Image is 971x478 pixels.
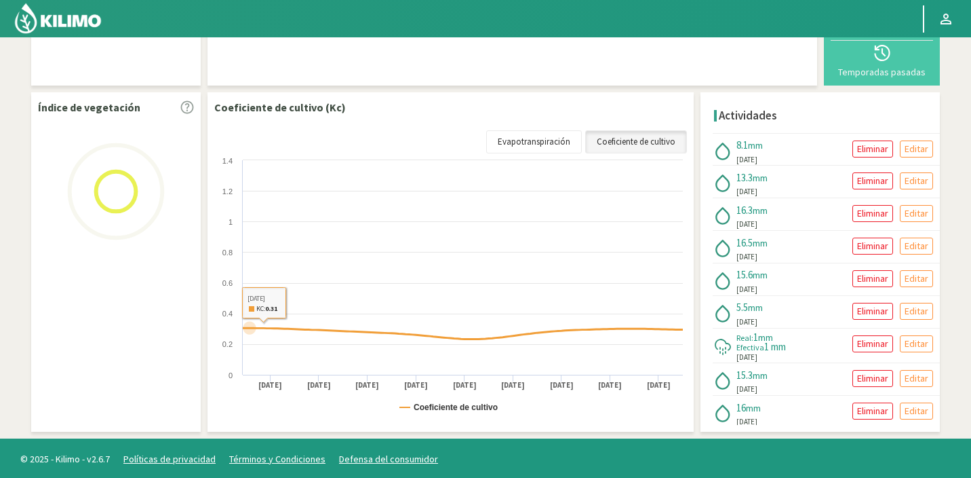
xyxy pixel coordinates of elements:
img: Kilimo [14,2,102,35]
text: 1 [229,218,233,226]
p: Editar [905,271,928,287]
text: [DATE] [501,380,525,390]
button: Eliminar [852,303,893,320]
span: 1 [753,331,758,344]
text: Coeficiente de cultivo [414,403,498,412]
text: [DATE] [647,380,671,390]
button: Editar [900,238,933,255]
p: Eliminar [857,271,888,287]
span: [DATE] [736,219,757,230]
p: Editar [905,403,928,419]
p: Editar [905,238,928,254]
a: Políticas de privacidad [123,453,216,465]
span: [DATE] [736,316,757,328]
span: [DATE] [736,251,757,263]
text: 1.2 [222,187,233,196]
button: Eliminar [852,205,893,222]
h4: Actividades [719,109,777,122]
a: Defensa del consumidor [339,453,438,465]
p: Índice de vegetación [38,99,140,115]
text: [DATE] [307,380,331,390]
p: Editar [905,304,928,319]
p: Editar [905,173,928,189]
p: Eliminar [857,238,888,254]
span: mm [746,402,761,414]
p: Editar [905,336,928,352]
text: 0.2 [222,340,233,348]
span: mm [753,369,768,382]
span: mm [753,172,768,184]
button: Eliminar [852,172,893,189]
span: 16.5 [736,236,753,249]
span: [DATE] [736,416,757,428]
span: [DATE] [736,154,757,166]
span: Efectiva [736,342,764,352]
span: 13.3 [736,171,753,184]
text: 0 [229,371,233,380]
text: [DATE] [258,380,282,390]
p: Eliminar [857,141,888,157]
text: 0.4 [222,310,233,318]
button: Editar [900,141,933,158]
img: Loading... [48,124,184,259]
p: Editar [905,371,928,386]
p: Editar [905,141,928,157]
text: 1.4 [222,157,233,165]
p: Eliminar [857,304,888,319]
button: Editar [900,335,933,352]
span: [DATE] [736,186,757,198]
button: Editar [900,403,933,420]
span: mm [753,237,768,249]
button: Editar [900,205,933,222]
span: 16.3 [736,204,753,217]
button: Eliminar [852,270,893,287]
p: Eliminar [857,173,888,189]
button: Editar [900,303,933,320]
text: [DATE] [453,380,477,390]
span: Real: [736,333,753,343]
span: [DATE] [736,352,757,363]
button: Editar [900,270,933,287]
button: Eliminar [852,141,893,158]
span: [DATE] [736,384,757,395]
span: mm [748,139,763,151]
span: 8.1 [736,139,748,151]
button: Editar [900,370,933,387]
text: 0.6 [222,279,233,287]
a: Términos y Condiciones [229,453,325,465]
span: mm [758,331,773,344]
span: [DATE] [736,284,757,295]
span: mm [748,301,763,314]
button: Eliminar [852,370,893,387]
p: Coeficiente de cultivo (Kc) [214,99,346,115]
text: [DATE] [404,380,428,390]
a: Coeficiente de cultivo [585,130,687,153]
span: mm [753,269,768,281]
span: 15.6 [736,268,753,281]
a: Evapotranspiración [486,130,582,153]
span: 1 mm [764,340,786,353]
span: mm [753,204,768,217]
p: Eliminar [857,206,888,221]
p: Eliminar [857,403,888,419]
text: [DATE] [355,380,379,390]
span: 16 [736,401,746,414]
button: Editar [900,172,933,189]
button: Eliminar [852,335,893,352]
text: [DATE] [598,380,622,390]
span: 5.5 [736,301,748,314]
span: © 2025 - Kilimo - v2.6.7 [14,452,117,466]
p: Eliminar [857,371,888,386]
text: 0.8 [222,249,233,257]
div: BH Tabla [835,29,929,39]
p: Eliminar [857,336,888,352]
text: [DATE] [550,380,574,390]
button: Eliminar [852,238,893,255]
div: Temporadas pasadas [835,67,929,77]
p: Editar [905,206,928,221]
button: Eliminar [852,403,893,420]
button: Temporadas pasadas [831,41,933,79]
span: 15.3 [736,369,753,382]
